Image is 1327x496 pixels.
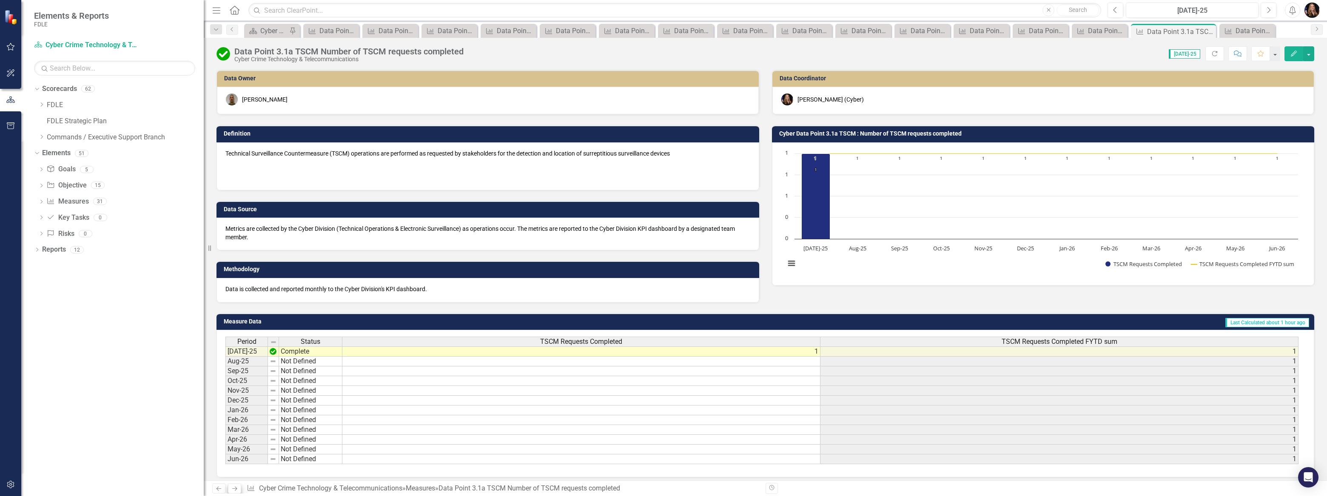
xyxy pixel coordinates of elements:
h3: Definition [224,130,755,137]
span: Elements & Reports [34,11,109,21]
h3: Methodology [224,266,755,272]
td: Not Defined [279,376,342,386]
text: 1 [1150,155,1153,161]
td: Feb-26 [225,415,268,425]
span: TSCM Requests Completed FYTD sum [1002,338,1117,346]
a: Data Point 1.2 Cybersecurity Presentations [483,26,534,36]
text: 1 [856,155,859,161]
input: Search Below... [34,61,195,76]
div: Data Point 3.1a TSCM Number of TSCM requests completed [439,484,620,492]
p: Technical Surveillance Countermeasure (TSCM) operations are performed as requested by stakeholder... [225,149,750,159]
div: 15 [91,182,105,189]
a: Goals [46,164,75,174]
img: Complete [216,47,230,61]
img: 8DAGhfEEPCf229AAAAAElFTkSuQmCC [270,358,276,365]
td: Aug-25 [225,357,268,366]
td: Not Defined [279,405,342,415]
img: 8DAGhfEEPCf229AAAAAElFTkSuQmCC [270,377,276,384]
p: Metrics are collected by the Cyber Division (Technical Operations & Electronic Surveillance) as o... [225,224,750,241]
td: 1 [820,346,1299,357]
a: Measures [46,197,88,207]
a: FDLE Strategic Plan [47,116,204,126]
img: 8DAGhfEEPCf229AAAAAElFTkSuQmCC [270,339,277,346]
a: Data Point 2.2 Number of Mobile Device Unlocks [1015,26,1066,36]
h3: Measure Data [224,318,559,325]
td: Not Defined [279,425,342,435]
td: 1 [820,425,1299,435]
td: Jun-26 [225,454,268,464]
g: TSCM Requests Completed FYTD sum, series 2 of 2. Line with 12 data points. [814,152,1279,155]
td: 1 [820,435,1299,445]
text: 1 [982,155,985,161]
a: Key Tasks [46,213,89,223]
a: Scorecards [42,84,77,94]
text: 1 [1234,155,1236,161]
td: Dec-25 [225,396,268,405]
text: Oct-25 [933,244,949,252]
div: » » [247,484,759,493]
div: Data Point 1.1a Number of citizens trained (Secure [US_STATE]) [319,26,357,36]
text: Aug-25 [849,244,866,252]
h3: Cyber Data Point 3.1a TSCM : Number of TSCM requests completed [779,130,1310,137]
text: 1 [898,155,901,161]
text: May-26 [1226,244,1244,252]
img: Molly Akin [781,94,793,105]
td: Not Defined [279,454,342,464]
div: Cyber Landing Page [260,26,287,36]
a: Cyber Crime Technology & Telecommunications [34,40,140,50]
h3: Data Owner [224,75,755,82]
span: Last Calculated about 1 hour ago [1225,318,1309,327]
span: Search [1069,6,1087,13]
a: Data Point 1.4c Forensic/Cyber Investigations Training Classes [778,26,830,36]
small: FDLE [34,21,109,28]
img: 8DAGhfEEPCf229AAAAAElFTkSuQmCC [270,446,276,453]
text: 1 [1108,155,1111,161]
h3: Data Coordinator [780,75,1310,82]
td: 1 [342,346,820,357]
div: Data Point 1.4c Forensic/Cyber Investigations Training Classes [792,26,830,36]
div: Cyber Crime Technology & Telecommunications [234,56,464,62]
div: 62 [81,85,95,93]
a: Data Point 1.1c Secure [US_STATE] Events [424,26,475,36]
div: Data Point 1.4d Internal Training on Cyber Division Initiatives [851,26,889,36]
div: Data Point 1.2 Cybersecurity Presentations [497,26,534,36]
td: Complete [279,346,342,357]
div: Data Point 2.1b Number of intelligence products created and/or disseminated to partner agencies [970,26,1007,36]
input: Search ClearPoint... [248,3,1101,18]
div: 12 [70,246,84,253]
span: Period [237,338,256,346]
div: 31 [93,198,107,205]
text: Mar-26 [1142,244,1160,252]
div: [PERSON_NAME] [242,95,288,104]
td: Not Defined [279,445,342,454]
div: Data Point 1.1b Number of website visits on the Secure [US_STATE] website [379,26,416,36]
div: Data Point 3.1b Intercepts Number of completed high-quality intercept services provided to agency... [1236,26,1273,36]
text: 1 [1024,155,1027,161]
td: Not Defined [279,415,342,425]
text: Jun-26 [1268,244,1285,252]
div: Data Point 2.2 Number of Mobile Device Unlocks [1029,26,1066,36]
text: 1 [785,149,788,156]
a: Data Point 1.1a Number of citizens trained (Secure [US_STATE]) [305,26,357,36]
img: l2LBhMzD7H5l0sVMwU3P9AAAAAElFTkSuQmCC [270,348,276,355]
td: 1 [820,386,1299,396]
div: 0 [94,214,107,221]
div: 5 [80,166,94,173]
div: Data Point 1.3a Cybersecurity Collaboration [556,26,593,36]
a: Data Point 3.1b Intercepts Number of completed high-quality intercept services provided to agency... [1222,26,1273,36]
button: Search [1056,4,1099,16]
td: May-26 [225,445,268,454]
text: 1 [785,192,788,199]
div: Data Point 1.3b Number of Cyber Tabletop Exercises completed. [615,26,652,36]
td: Oct-25 [225,376,268,386]
a: Elements [42,148,71,158]
text: Feb-26 [1101,244,1118,252]
path: Jul-25, 1. TSCM Requests Completed. [801,153,830,239]
text: TSCM Requests Completed FYTD sum [1199,260,1294,268]
a: Data Point 2.1b Number of intelligence products created and/or disseminated to partner agencies [956,26,1007,36]
span: Status [301,338,320,346]
td: Not Defined [279,435,342,445]
div: [PERSON_NAME] (Cyber) [797,95,864,104]
text: Nov-25 [974,244,992,252]
img: Molly Akin [1304,3,1320,18]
